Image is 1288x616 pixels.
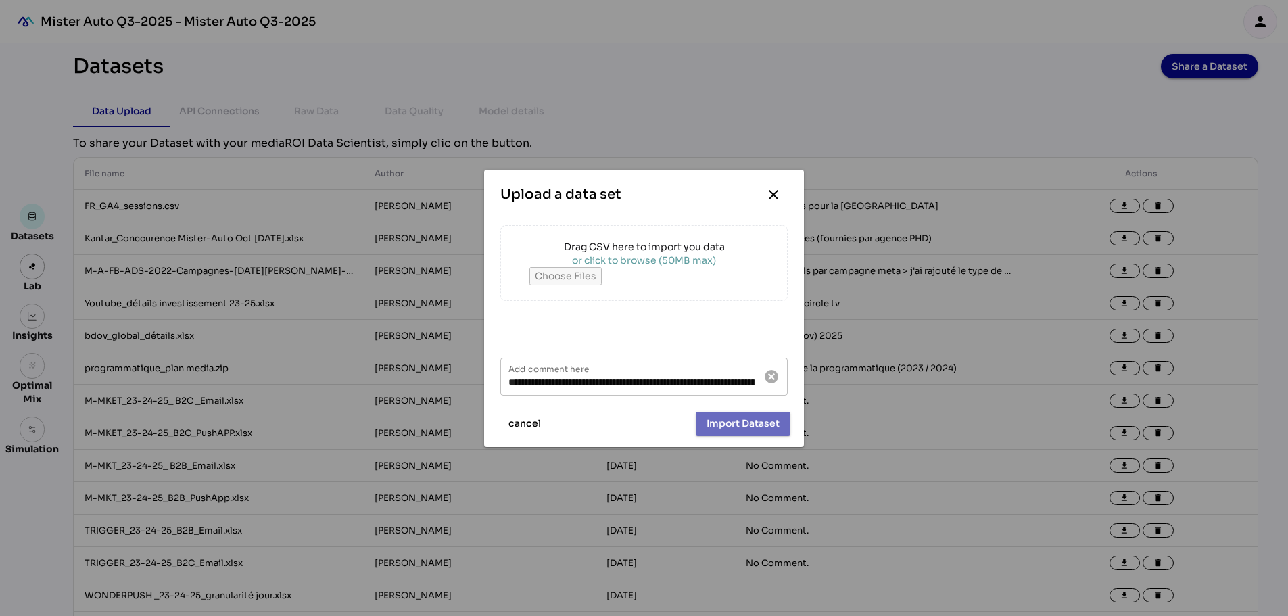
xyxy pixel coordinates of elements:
[508,415,541,431] span: cancel
[529,254,759,267] div: or click to browse (50MB max)
[696,412,790,436] button: Import Dataset
[707,415,780,431] span: Import Dataset
[763,369,780,385] i: Clear
[500,185,621,204] div: Upload a data set
[765,187,782,203] i: close
[529,240,759,254] div: Drag CSV here to import you data
[498,412,552,436] button: cancel
[508,358,755,396] input: Add comment here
